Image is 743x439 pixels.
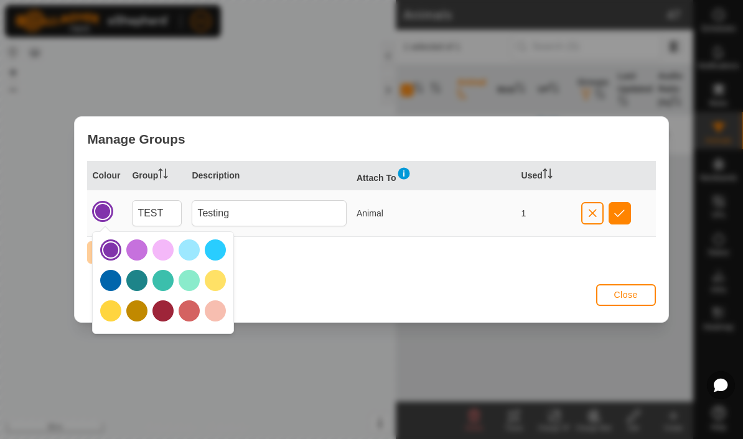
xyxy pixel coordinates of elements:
[614,290,637,300] span: Close
[75,117,668,161] div: Manage Groups
[521,208,526,218] p-celleditor: 1
[187,161,352,190] th: Description
[352,161,516,190] th: Attach To
[396,166,411,181] img: information
[127,161,187,190] th: Group
[87,161,127,190] th: Colour
[357,208,383,218] p-celleditor: Animal
[596,284,656,306] button: Close
[516,161,576,190] th: Used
